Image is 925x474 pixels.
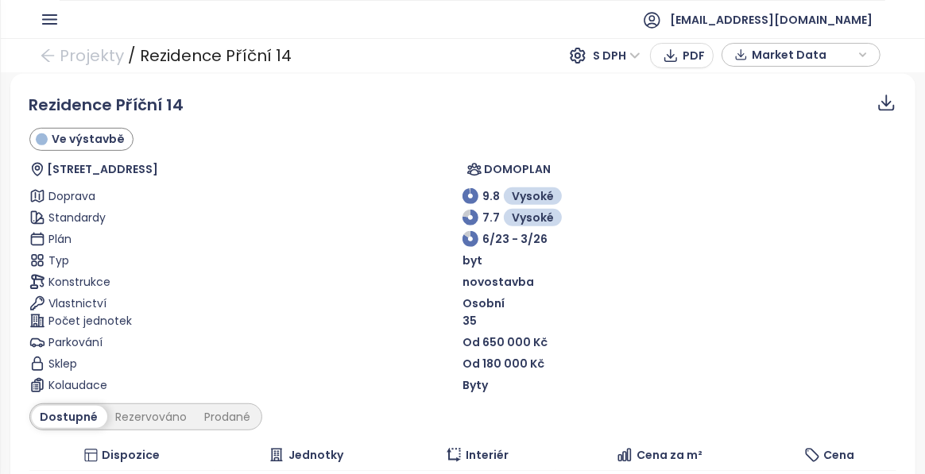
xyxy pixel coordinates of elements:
[29,94,184,116] span: Rezidence Příční 14
[196,406,260,428] div: Prodané
[49,252,266,269] span: Typ
[140,41,292,70] div: Rezidence Příční 14
[49,355,266,372] span: Sklep
[824,446,855,464] span: Cena
[40,41,124,70] a: arrow-left Projekty
[288,446,343,464] span: Jednotky
[49,312,266,329] span: Počet jednotek
[52,130,125,148] span: Ve výstavbě
[482,230,548,248] span: 6/23 - 3/26
[462,312,477,329] span: 35
[47,160,158,178] span: [STREET_ADDRESS]
[485,160,552,178] span: DOMOPLAN
[683,47,705,64] span: PDF
[49,273,266,291] span: Konstrukce
[49,295,266,312] span: Vlastnictví
[752,43,854,67] span: Market Data
[512,187,554,205] span: Vysoké
[650,43,714,68] button: PDF
[462,355,544,372] span: Od 180 000 Kč
[128,41,136,70] div: /
[49,376,266,394] span: Kolaudace
[102,446,160,464] span: Dispozice
[670,1,873,39] span: [EMAIL_ADDRESS][DOMAIN_NAME]
[40,48,56,64] span: arrow-left
[462,376,488,394] span: Byty
[462,252,482,269] span: byt
[49,230,266,248] span: Plán
[637,446,702,464] span: Cena za m²
[32,406,107,428] div: Dostupné
[49,333,266,351] span: Parkování
[482,187,500,205] span: 9.8
[107,406,196,428] div: Rezervováno
[512,209,554,226] span: Vysoké
[49,209,266,226] span: Standardy
[466,446,509,464] span: Interiér
[49,187,266,205] span: Doprava
[593,44,641,67] span: S DPH
[482,209,500,226] span: 7.7
[730,43,872,67] div: button
[462,273,534,291] span: novostavba
[462,295,505,312] span: Osobní
[462,334,548,350] span: Od 650 000 Kč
